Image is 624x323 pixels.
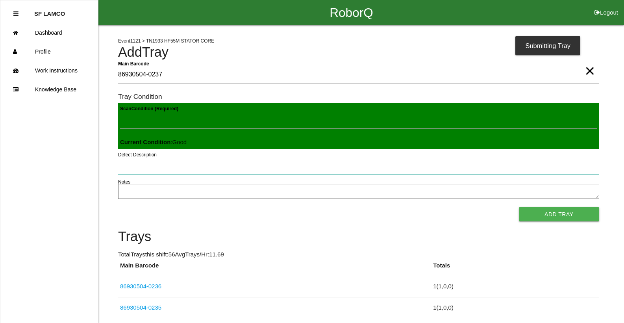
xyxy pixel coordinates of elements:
[118,93,599,100] h6: Tray Condition
[585,55,595,71] span: Clear Input
[0,23,98,42] a: Dashboard
[120,106,178,111] b: Scan Condition (Required)
[118,45,599,60] h4: Add Tray
[431,297,599,318] td: 1 ( 1 , 0 , 0 )
[13,4,19,23] div: Close
[120,304,161,311] a: 86930504-0235
[519,207,599,221] button: Add Tray
[120,283,161,290] a: 86930504-0236
[118,250,599,259] p: Total Trays this shift: 56 Avg Trays /Hr: 11.69
[515,36,580,55] div: Submitting Tray
[118,151,157,158] label: Defect Description
[0,61,98,80] a: Work Instructions
[118,38,214,44] span: Event 1121 > TN1933 HF55M STATOR CORE
[0,42,98,61] a: Profile
[118,178,130,186] label: Notes
[120,139,170,145] b: Current Condition
[431,261,599,276] th: Totals
[118,229,599,244] h4: Trays
[118,66,599,84] input: Required
[34,4,65,17] p: SF LAMCO
[0,80,98,99] a: Knowledge Base
[118,261,431,276] th: Main Barcode
[118,61,149,66] b: Main Barcode
[431,276,599,297] td: 1 ( 1 , 0 , 0 )
[120,139,187,145] span: : Good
